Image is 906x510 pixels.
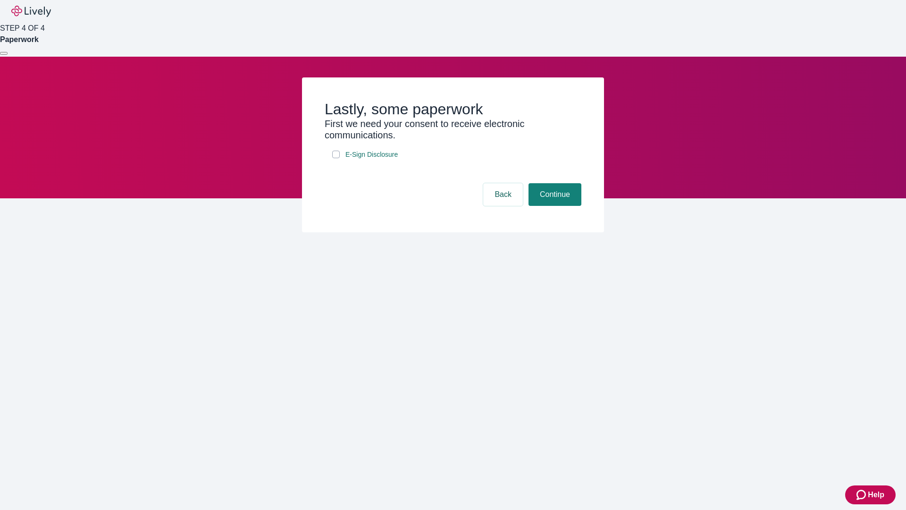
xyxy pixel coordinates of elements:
h2: Lastly, some paperwork [325,100,581,118]
button: Back [483,183,523,206]
h3: First we need your consent to receive electronic communications. [325,118,581,141]
span: Help [868,489,884,501]
img: Lively [11,6,51,17]
svg: Zendesk support icon [856,489,868,501]
button: Continue [528,183,581,206]
a: e-sign disclosure document [344,149,400,161]
button: Zendesk support iconHelp [845,485,896,504]
span: E-Sign Disclosure [345,150,398,160]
